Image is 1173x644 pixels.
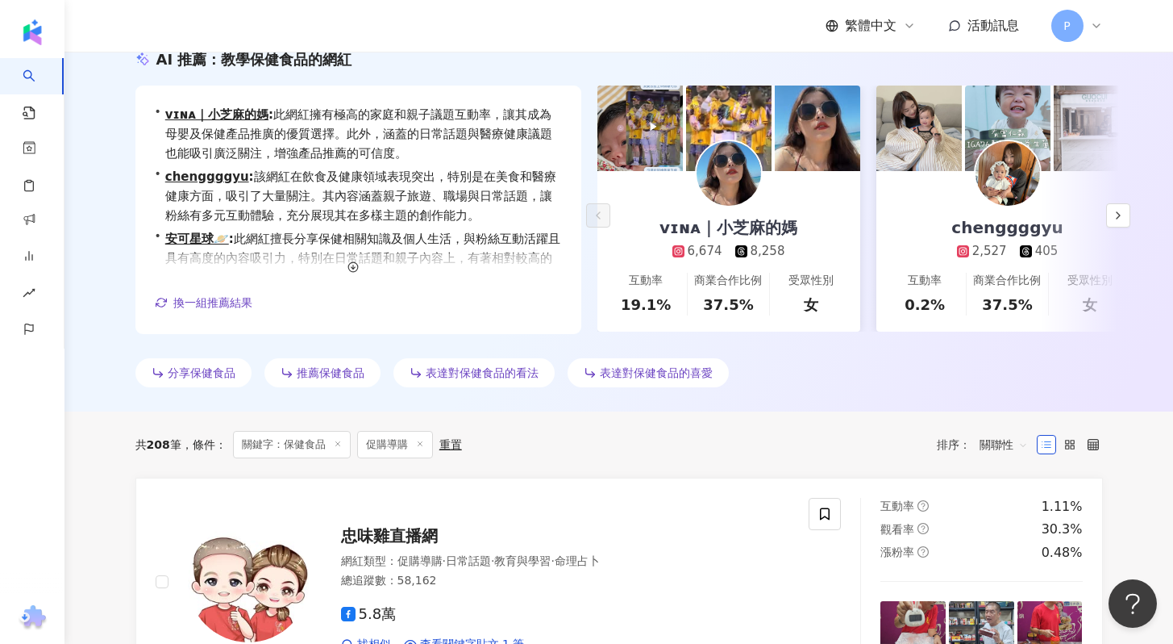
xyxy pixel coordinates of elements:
div: ᴠɪɴᴀ｜小芝麻的媽 [643,216,813,239]
button: 換一組推薦結果 [155,291,253,315]
img: post-image [597,86,683,171]
img: post-image [686,86,772,171]
div: 商業合作比例 [694,273,762,289]
img: KOL Avatar [975,141,1040,206]
div: 30.3% [1042,521,1083,538]
div: 受眾性別 [1067,273,1113,289]
span: 活動訊息 [967,18,1019,33]
div: 排序： [937,432,1037,458]
div: AI 推薦 ： [156,49,352,69]
span: 漲粉率 [880,546,914,558]
div: 網紅類型 ： [341,554,790,570]
span: · [491,554,494,567]
div: 37.5% [982,295,1032,315]
span: 換一組推薦結果 [173,296,252,309]
img: post-image [775,86,860,171]
span: 教學保健食品的網紅 [221,51,351,68]
span: : [229,232,234,246]
span: 關鍵字：保健食品 [233,431,351,458]
div: 總追蹤數 ： 58,162 [341,573,790,589]
span: 繁體中文 [845,17,896,35]
a: search [23,58,55,121]
div: 405 [1035,243,1059,260]
span: 忠味雞直播網 [341,526,438,546]
div: 19.1% [621,295,671,315]
div: • [155,167,562,225]
span: 日常話題 [446,554,491,567]
a: 安可星球🪐 [165,232,229,246]
span: question-circle [917,500,929,512]
img: KOL Avatar [697,141,761,206]
div: 受眾性別 [788,273,834,289]
span: 此網紅擅長分享保健相關知識及個人生活，與粉絲互動活躍且具有高度的內容吸引力，特別在日常話題和親子內容上，有著相對較高的互動與觀看率，是傳遞健康產品和生活方式的理想夥伴。 [165,229,562,287]
span: 命理占卜 [555,554,600,567]
img: post-image [876,86,962,171]
div: 2,527 [972,243,1007,260]
a: ᴠɪɴᴀ｜小芝麻的媽6,6748,258互動率19.1%商業合作比例37.5%受眾性別女 [597,171,860,332]
img: logo icon [19,19,45,45]
img: post-image [1054,86,1139,171]
div: 重置 [439,438,462,451]
img: post-image [965,86,1050,171]
span: 此網紅擁有極高的家庭和親子議題互動率，讓其成為母嬰及保健產品推廣的優質選擇。此外，涵蓋的日常話題與醫療健康議題也能吸引廣泛關注，增強產品推薦的可信度。 [165,105,562,163]
span: · [551,554,554,567]
div: 互動率 [908,273,942,289]
span: question-circle [917,523,929,534]
span: 208 [147,438,170,451]
span: 促購導購 [397,554,443,567]
div: • [155,105,562,163]
div: 8,258 [751,243,785,260]
img: chrome extension [17,605,48,631]
span: P [1063,17,1070,35]
iframe: Help Scout Beacon - Open [1109,579,1157,628]
div: chenggggyu [935,216,1079,239]
div: 0.2% [905,295,945,315]
span: 表達對保健食品的看法 [426,366,539,379]
div: 互動率 [629,273,663,289]
img: KOL Avatar [188,521,309,642]
span: 5.8萬 [341,606,397,623]
a: ᴠɪɴᴀ｜小芝麻的媽 [165,107,268,122]
div: • [155,229,562,287]
div: 共 筆 [135,438,181,451]
span: 該網紅在飲食及健康領域表現突出，特別是在美食和醫療健康方面，吸引了大量關注。其內容涵蓋親子旅遊、職場與日常話題，讓粉絲有多元互動體驗，充分展現其在多樣主題的創作能力。 [165,167,562,225]
span: rise [23,277,35,313]
div: 0.48% [1042,544,1083,562]
div: 商業合作比例 [973,273,1041,289]
span: 推薦保健食品 [297,366,364,379]
div: 1.11% [1042,498,1083,516]
span: question-circle [917,546,929,558]
a: chenggggyu2,527405互動率0.2%商業合作比例37.5%受眾性別女 [876,171,1139,332]
span: 觀看率 [880,523,914,536]
span: 條件 ： [181,438,227,451]
div: 6,674 [688,243,722,260]
div: 女 [1083,295,1097,315]
span: : [268,107,273,122]
span: 互動率 [880,500,914,512]
span: · [443,554,446,567]
a: chenggggyu [165,169,249,184]
span: 促購導購 [357,431,433,458]
span: 教育與學習 [494,554,551,567]
span: 表達對保健食品的喜愛 [600,366,713,379]
div: 女 [804,295,818,315]
div: 37.5% [703,295,753,315]
span: 分享保健食品 [168,366,235,379]
span: : [249,169,254,184]
span: 關聯性 [980,432,1028,458]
